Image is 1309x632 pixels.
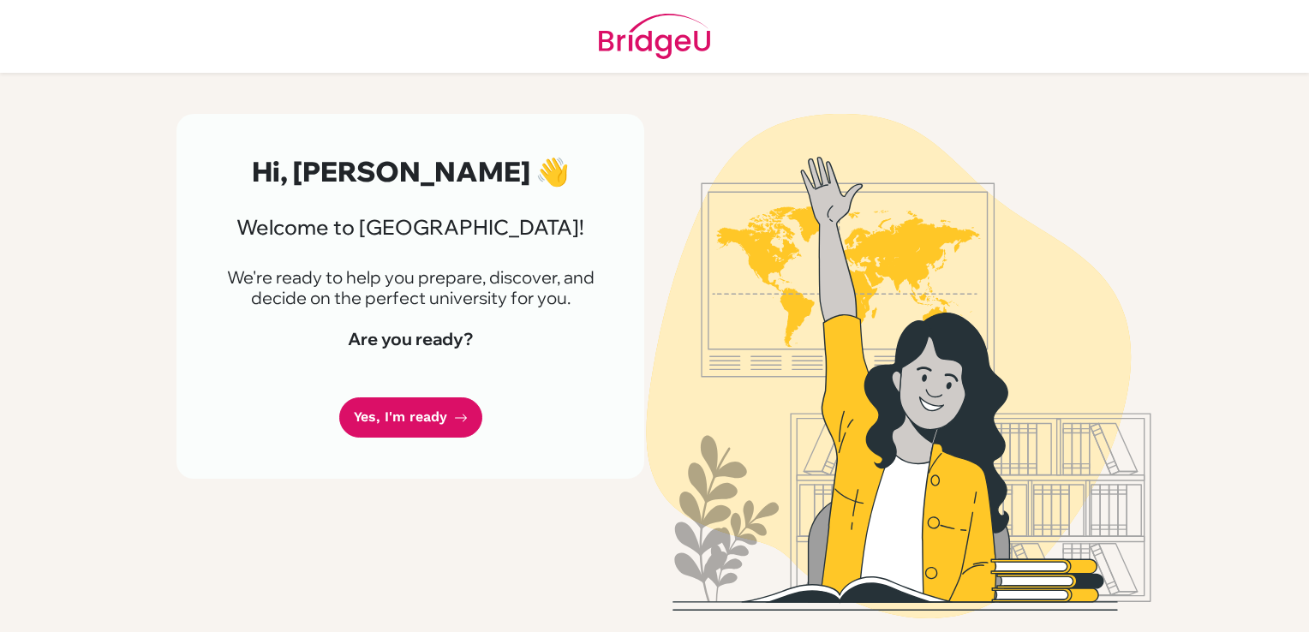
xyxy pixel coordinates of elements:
[218,267,603,308] p: We're ready to help you prepare, discover, and decide on the perfect university for you.
[218,155,603,188] h2: Hi, [PERSON_NAME] 👋
[339,397,482,438] a: Yes, I'm ready
[218,215,603,240] h3: Welcome to [GEOGRAPHIC_DATA]!
[218,329,603,349] h4: Are you ready?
